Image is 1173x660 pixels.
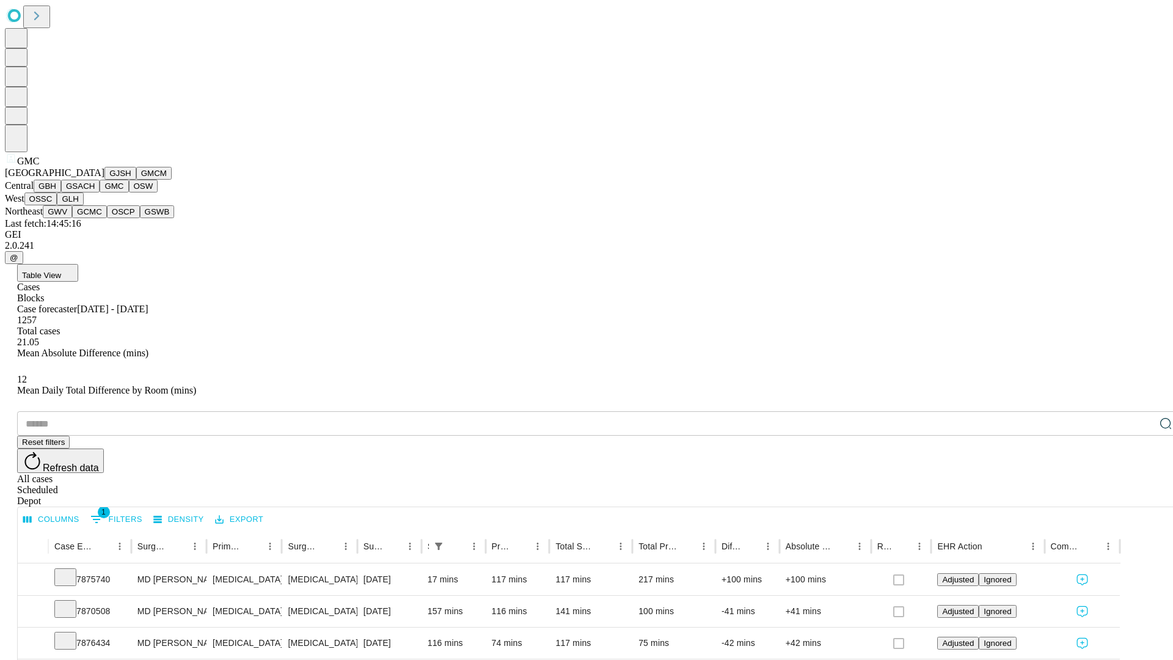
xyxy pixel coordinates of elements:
[94,538,111,555] button: Sort
[24,570,42,591] button: Expand
[54,628,125,659] div: 7876434
[430,538,447,555] button: Show filters
[111,538,128,555] button: Menu
[984,538,1001,555] button: Sort
[759,538,777,555] button: Menu
[595,538,612,555] button: Sort
[834,538,851,555] button: Sort
[364,596,415,627] div: [DATE]
[430,538,447,555] div: 1 active filter
[98,506,110,518] span: 1
[555,564,626,595] div: 117 mins
[984,575,1011,584] span: Ignored
[364,628,415,659] div: [DATE]
[213,564,276,595] div: [MEDICAL_DATA]
[320,538,337,555] button: Sort
[937,573,979,586] button: Adjusted
[100,180,128,193] button: GMC
[786,628,865,659] div: +42 mins
[150,510,207,529] button: Density
[22,438,65,447] span: Reset filters
[17,156,39,166] span: GMC
[5,180,34,191] span: Central
[937,605,979,618] button: Adjusted
[20,510,82,529] button: Select columns
[492,541,511,551] div: Predicted In Room Duration
[786,564,865,595] div: +100 mins
[678,538,695,555] button: Sort
[72,205,107,218] button: GCMC
[612,538,629,555] button: Menu
[638,628,709,659] div: 75 mins
[17,436,70,449] button: Reset filters
[17,264,78,282] button: Table View
[428,628,480,659] div: 116 mins
[5,167,104,178] span: [GEOGRAPHIC_DATA]
[288,596,351,627] div: [MEDICAL_DATA]
[937,637,979,650] button: Adjusted
[261,538,279,555] button: Menu
[979,605,1016,618] button: Ignored
[555,596,626,627] div: 141 mins
[364,564,415,595] div: [DATE]
[5,218,81,229] span: Last fetch: 14:45:16
[695,538,712,555] button: Menu
[213,596,276,627] div: [MEDICAL_DATA]
[288,541,318,551] div: Surgery Name
[87,510,145,529] button: Show filters
[5,251,23,264] button: @
[894,538,911,555] button: Sort
[492,596,544,627] div: 116 mins
[937,541,982,551] div: EHR Action
[1100,538,1117,555] button: Menu
[129,180,158,193] button: OSW
[722,628,773,659] div: -42 mins
[638,596,709,627] div: 100 mins
[107,205,140,218] button: OSCP
[17,449,104,473] button: Refresh data
[137,596,200,627] div: MD [PERSON_NAME] [PERSON_NAME] Md
[337,538,354,555] button: Menu
[169,538,186,555] button: Sort
[5,229,1168,240] div: GEI
[186,538,203,555] button: Menu
[24,633,42,654] button: Expand
[43,463,99,473] span: Refresh data
[43,205,72,218] button: GWV
[57,193,83,205] button: GLH
[722,564,773,595] div: +100 mins
[942,607,974,616] span: Adjusted
[212,510,266,529] button: Export
[140,205,175,218] button: GSWB
[17,337,39,347] span: 21.05
[638,564,709,595] div: 217 mins
[17,374,27,384] span: 12
[54,596,125,627] div: 7870508
[786,541,833,551] div: Absolute Difference
[54,541,93,551] div: Case Epic Id
[428,564,480,595] div: 17 mins
[984,607,1011,616] span: Ignored
[136,167,172,180] button: GMCM
[5,240,1168,251] div: 2.0.241
[61,180,100,193] button: GSACH
[17,315,37,325] span: 1257
[448,538,466,555] button: Sort
[529,538,546,555] button: Menu
[364,541,383,551] div: Surgery Date
[877,541,893,551] div: Resolved in EHR
[555,541,594,551] div: Total Scheduled Duration
[244,538,261,555] button: Sort
[5,193,24,204] span: West
[22,271,61,280] span: Table View
[1051,541,1081,551] div: Comments
[54,564,125,595] div: 7875740
[17,326,60,336] span: Total cases
[213,628,276,659] div: [MEDICAL_DATA]
[428,596,480,627] div: 157 mins
[34,180,61,193] button: GBH
[137,628,200,659] div: MD [PERSON_NAME] [PERSON_NAME] Md
[942,575,974,584] span: Adjusted
[384,538,401,555] button: Sort
[466,538,483,555] button: Menu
